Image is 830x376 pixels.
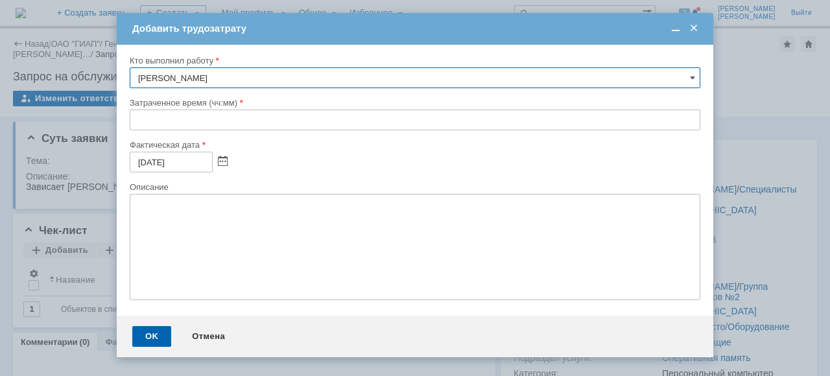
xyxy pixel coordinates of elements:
[130,99,698,107] div: Затраченное время (чч:мм)
[132,23,700,34] div: Добавить трудозатрату
[669,23,682,34] span: Свернуть (Ctrl + M)
[130,183,698,191] div: Описание
[130,56,698,65] div: Кто выполнил работу
[130,141,698,149] div: Фактическая дата
[687,23,700,34] span: Закрыть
